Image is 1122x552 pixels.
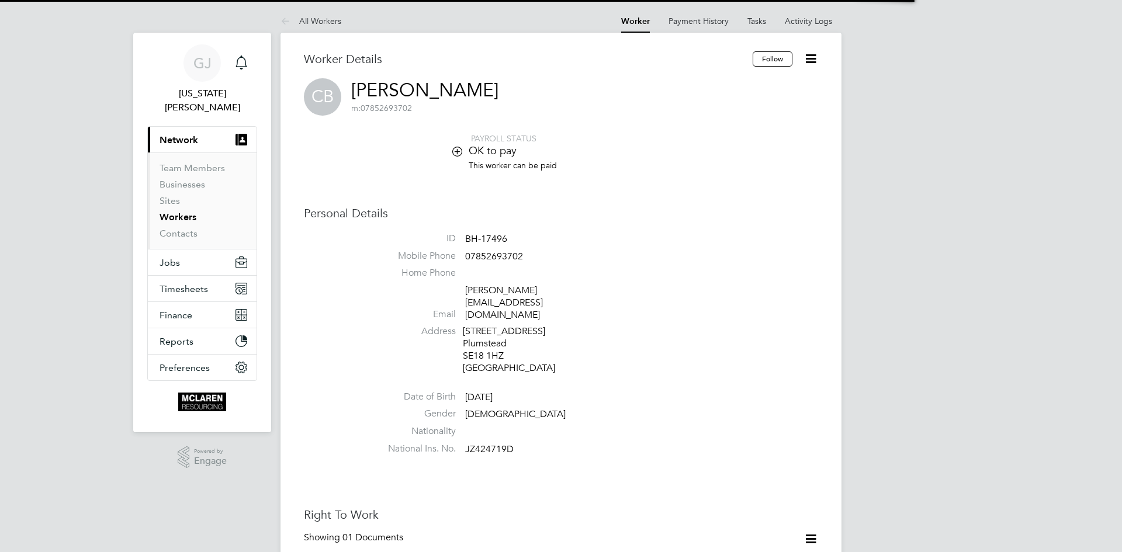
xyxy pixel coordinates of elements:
[374,325,456,338] label: Address
[160,336,193,347] span: Reports
[374,443,456,455] label: National Ins. No.
[374,267,456,279] label: Home Phone
[148,127,257,152] button: Network
[753,51,792,67] button: Follow
[374,391,456,403] label: Date of Birth
[148,249,257,275] button: Jobs
[194,446,227,456] span: Powered by
[160,134,198,145] span: Network
[469,144,517,157] span: OK to pay
[374,425,456,438] label: Nationality
[465,233,507,245] span: BH-17496
[160,195,180,206] a: Sites
[194,456,227,466] span: Engage
[304,206,818,221] h3: Personal Details
[374,250,456,262] label: Mobile Phone
[160,257,180,268] span: Jobs
[785,16,832,26] a: Activity Logs
[374,232,456,245] label: ID
[351,79,498,102] a: [PERSON_NAME]
[465,409,566,421] span: [DEMOGRAPHIC_DATA]
[465,391,493,403] span: [DATE]
[160,162,225,173] a: Team Members
[160,228,198,239] a: Contacts
[160,179,205,190] a: Businesses
[148,328,257,354] button: Reports
[304,78,341,116] span: CB
[669,16,729,26] a: Payment History
[469,160,557,171] span: This worker can be paid
[148,355,257,380] button: Preferences
[747,16,766,26] a: Tasks
[160,283,208,294] span: Timesheets
[178,393,226,411] img: mclaren-logo-retina.png
[621,16,650,26] a: Worker
[351,103,412,113] span: 07852693702
[465,443,514,455] span: JZ424719D
[465,284,543,321] a: [PERSON_NAME][EMAIL_ADDRESS][DOMAIN_NAME]
[193,55,212,71] span: GJ
[178,446,227,468] a: Powered byEngage
[374,408,456,420] label: Gender
[148,152,257,249] div: Network
[160,362,210,373] span: Preferences
[148,302,257,328] button: Finance
[465,251,523,262] span: 07852693702
[463,325,574,374] div: [STREET_ADDRESS] Plumstead SE18 1HZ [GEOGRAPHIC_DATA]
[471,133,536,144] span: PAYROLL STATUS
[342,532,403,543] span: 01 Documents
[374,308,456,321] label: Email
[147,86,257,114] span: Georgia Jesson
[160,211,196,223] a: Workers
[304,532,406,544] div: Showing
[280,16,341,26] a: All Workers
[148,276,257,301] button: Timesheets
[160,310,192,321] span: Finance
[304,507,818,522] h3: Right To Work
[304,51,753,67] h3: Worker Details
[133,33,271,432] nav: Main navigation
[147,393,257,411] a: Go to home page
[147,44,257,114] a: GJ[US_STATE][PERSON_NAME]
[351,103,361,113] span: m:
